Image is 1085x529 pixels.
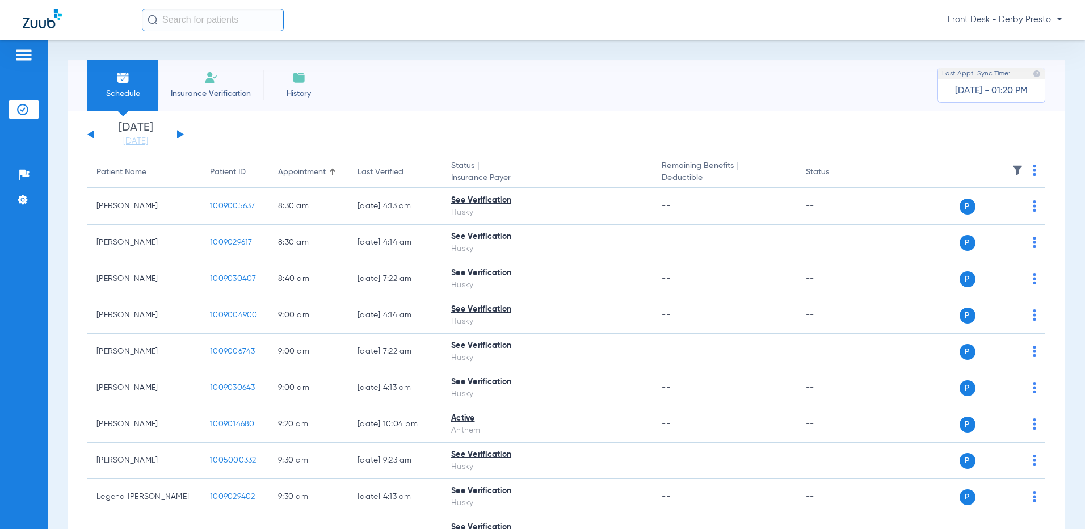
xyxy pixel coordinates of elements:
span: -- [662,202,670,210]
td: [DATE] 10:04 PM [348,406,442,443]
span: -- [662,420,670,428]
td: -- [797,443,873,479]
td: [DATE] 4:14 AM [348,297,442,334]
img: filter.svg [1012,165,1023,176]
span: P [960,199,975,215]
td: -- [797,297,873,334]
span: -- [662,311,670,319]
td: [PERSON_NAME] [87,188,201,225]
div: Patient Name [96,166,192,178]
td: -- [797,188,873,225]
img: group-dot-blue.svg [1033,346,1036,357]
span: P [960,453,975,469]
span: Insurance Verification [167,88,255,99]
span: Last Appt. Sync Time: [942,68,1010,79]
td: -- [797,334,873,370]
img: group-dot-blue.svg [1033,382,1036,393]
div: See Verification [451,195,644,207]
img: group-dot-blue.svg [1033,237,1036,248]
div: Husky [451,352,644,364]
span: P [960,344,975,360]
img: group-dot-blue.svg [1033,273,1036,284]
span: -- [662,238,670,246]
span: 1009029617 [210,238,253,246]
span: P [960,417,975,433]
div: Husky [451,388,644,400]
div: See Verification [451,267,644,279]
th: Status | [442,157,653,188]
iframe: Chat Widget [1028,475,1085,529]
td: 9:30 AM [269,479,348,515]
span: P [960,489,975,505]
span: Front Desk - Derby Presto [948,14,1062,26]
img: group-dot-blue.svg [1033,418,1036,430]
td: 9:30 AM [269,443,348,479]
span: Deductible [662,172,787,184]
div: See Verification [451,485,644,497]
td: [PERSON_NAME] [87,334,201,370]
span: P [960,235,975,251]
div: See Verification [451,376,644,388]
td: [PERSON_NAME] [87,370,201,406]
div: Husky [451,497,644,509]
span: 1009030643 [210,384,255,392]
td: [PERSON_NAME] [87,297,201,334]
li: [DATE] [102,122,170,147]
th: Remaining Benefits | [653,157,796,188]
td: [DATE] 7:22 AM [348,261,442,297]
div: Last Verified [358,166,433,178]
td: 8:30 AM [269,188,348,225]
img: group-dot-blue.svg [1033,309,1036,321]
td: 9:00 AM [269,297,348,334]
img: Zuub Logo [23,9,62,28]
td: [DATE] 4:13 AM [348,370,442,406]
td: 9:00 AM [269,334,348,370]
td: -- [797,479,873,515]
span: [DATE] - 01:20 PM [955,85,1028,96]
td: [PERSON_NAME] [87,406,201,443]
img: History [292,71,306,85]
span: P [960,308,975,324]
img: hamburger-icon [15,48,33,62]
span: 1009029402 [210,493,255,501]
div: See Verification [451,449,644,461]
div: Husky [451,279,644,291]
span: -- [662,456,670,464]
td: 9:00 AM [269,370,348,406]
div: Husky [451,316,644,328]
img: group-dot-blue.svg [1033,165,1036,176]
div: Anthem [451,425,644,436]
div: Husky [451,461,644,473]
img: Manual Insurance Verification [204,71,218,85]
div: Last Verified [358,166,403,178]
span: 1009004900 [210,311,258,319]
td: 9:20 AM [269,406,348,443]
div: Patient ID [210,166,246,178]
span: History [272,88,326,99]
td: -- [797,370,873,406]
span: 1005000332 [210,456,256,464]
td: [DATE] 4:13 AM [348,188,442,225]
span: 1009014680 [210,420,255,428]
span: 1009030407 [210,275,256,283]
td: 8:40 AM [269,261,348,297]
span: P [960,271,975,287]
div: See Verification [451,340,644,352]
div: Patient ID [210,166,260,178]
div: See Verification [451,231,644,243]
td: Legend [PERSON_NAME] [87,479,201,515]
td: [DATE] 9:23 AM [348,443,442,479]
div: Active [451,413,644,425]
td: [PERSON_NAME] [87,261,201,297]
span: 1009005637 [210,202,255,210]
td: [DATE] 7:22 AM [348,334,442,370]
div: Appointment [278,166,339,178]
span: P [960,380,975,396]
div: See Verification [451,304,644,316]
th: Status [797,157,873,188]
td: [DATE] 4:13 AM [348,479,442,515]
span: -- [662,493,670,501]
td: [PERSON_NAME] [87,443,201,479]
div: Husky [451,207,644,219]
input: Search for patients [142,9,284,31]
